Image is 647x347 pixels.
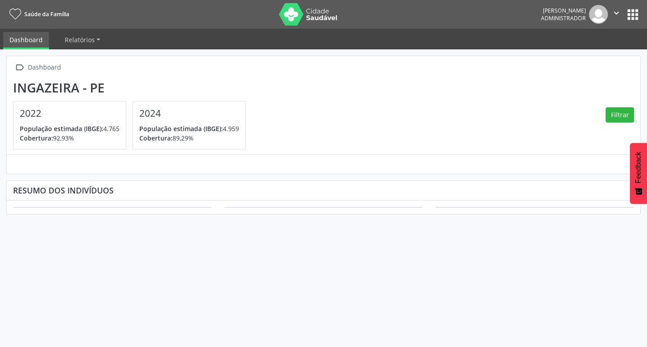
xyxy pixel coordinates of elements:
div: Dashboard [26,61,62,74]
p: 89,29% [139,133,239,143]
h4: 2022 [20,108,120,119]
a:  Dashboard [13,61,62,74]
p: 4.765 [20,124,120,133]
div: Ingazeira - PE [13,80,252,95]
span: População estimada (IBGE): [139,124,223,133]
button: apps [625,7,641,22]
h4: 2024 [139,108,239,119]
span: População estimada (IBGE): [20,124,103,133]
span: Administrador [541,14,586,22]
a: Dashboard [3,32,49,49]
span: Saúde da Família [24,10,69,18]
div: Resumo dos indivíduos [13,185,634,195]
span: Cobertura: [20,134,53,142]
p: 92,93% [20,133,120,143]
span: Relatórios [65,35,95,44]
button:  [608,5,625,24]
img: img [589,5,608,24]
i:  [13,61,26,74]
span: Cobertura: [139,134,173,142]
button: Filtrar [606,107,634,123]
div: [PERSON_NAME] [541,7,586,14]
button: Feedback - Mostrar pesquisa [630,143,647,204]
p: 4.959 [139,124,239,133]
span: Feedback [634,152,643,183]
i:  [612,8,621,18]
a: Saúde da Família [6,7,69,22]
a: Relatórios [58,32,106,48]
